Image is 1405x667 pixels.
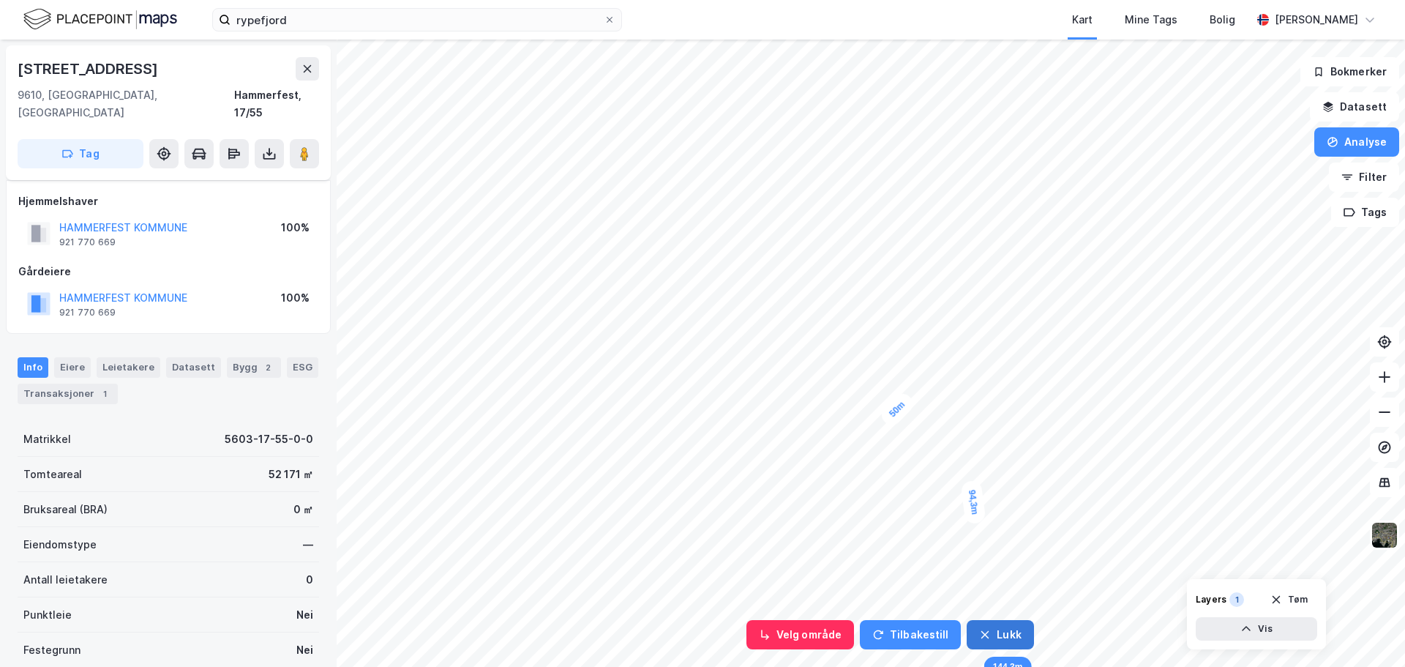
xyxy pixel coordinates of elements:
[23,431,71,448] div: Matrikkel
[18,357,48,378] div: Info
[261,360,275,375] div: 2
[1331,198,1399,227] button: Tags
[860,620,961,649] button: Tilbakestill
[1196,594,1226,605] div: Layers
[281,219,310,236] div: 100%
[166,357,221,378] div: Datasett
[1300,57,1399,86] button: Bokmerker
[23,536,97,554] div: Eiendomstype
[1371,521,1398,549] img: 9k=
[1332,597,1405,667] div: Kontrollprogram for chat
[877,390,917,429] div: Map marker
[1072,11,1093,29] div: Kart
[746,620,854,649] button: Velg område
[296,606,313,624] div: Nei
[23,641,80,659] div: Festegrunn
[54,357,91,378] div: Eiere
[234,86,319,122] div: Hammerfest, 17/55
[23,501,108,518] div: Bruksareal (BRA)
[231,9,604,31] input: Søk på adresse, matrikkel, gårdeiere, leietakere eller personer
[1210,11,1235,29] div: Bolig
[281,289,310,307] div: 100%
[23,571,108,589] div: Antall leietakere
[269,466,313,483] div: 52 171 ㎡
[1275,11,1358,29] div: [PERSON_NAME]
[59,236,116,248] div: 921 770 669
[18,263,318,280] div: Gårdeiere
[18,193,318,210] div: Hjemmelshaver
[97,357,160,378] div: Leietakere
[306,571,313,589] div: 0
[18,86,234,122] div: 9610, [GEOGRAPHIC_DATA], [GEOGRAPHIC_DATA]
[18,139,143,168] button: Tag
[960,480,986,524] div: Map marker
[1229,592,1244,607] div: 1
[967,620,1033,649] button: Lukk
[1261,588,1317,611] button: Tøm
[59,307,116,318] div: 921 770 669
[303,536,313,554] div: —
[1125,11,1177,29] div: Mine Tags
[18,57,161,81] div: [STREET_ADDRESS]
[1314,127,1399,157] button: Analyse
[227,357,281,378] div: Bygg
[23,606,72,624] div: Punktleie
[287,357,318,378] div: ESG
[23,466,82,483] div: Tomteareal
[1329,163,1399,192] button: Filter
[18,384,118,404] div: Transaksjoner
[296,641,313,659] div: Nei
[1196,617,1317,641] button: Vis
[1310,92,1399,122] button: Datasett
[225,431,313,448] div: 5603-17-55-0-0
[1332,597,1405,667] iframe: Chat Widget
[293,501,313,518] div: 0 ㎡
[23,7,177,32] img: logo.f888ab2527a4732fd821a326f86c7f29.svg
[97,387,112,401] div: 1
